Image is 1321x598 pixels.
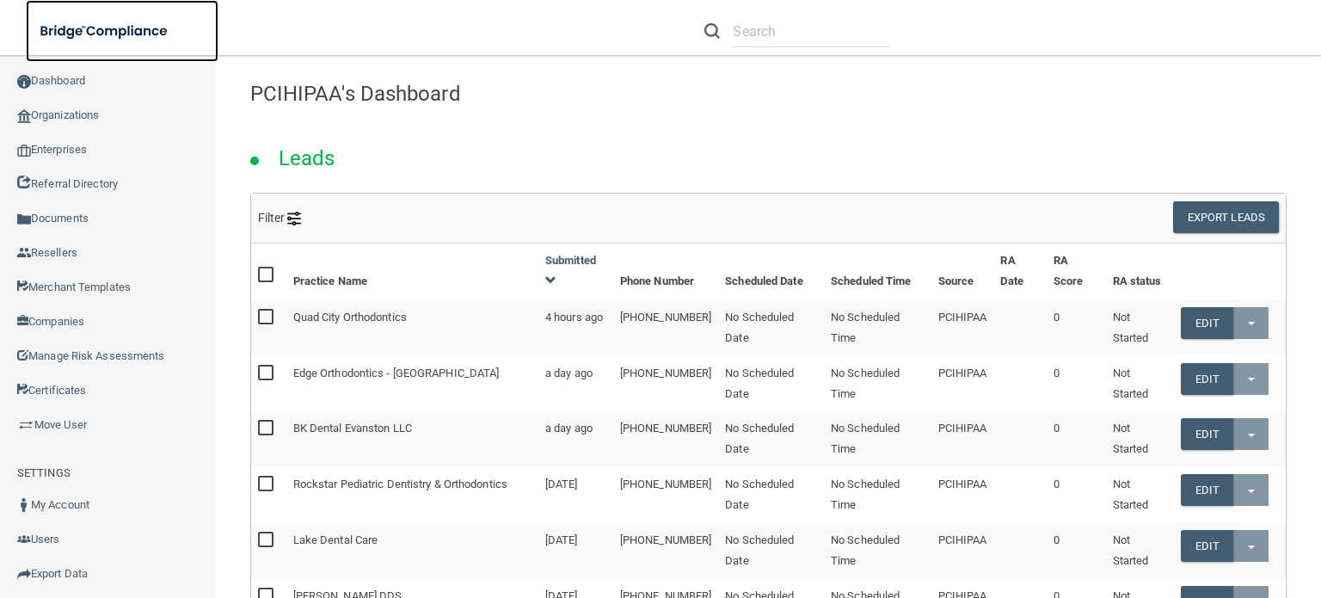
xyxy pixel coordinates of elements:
[286,523,538,579] td: Lake Dental Care
[931,467,994,523] td: PCIHIPAA
[1181,474,1233,506] a: Edit
[258,211,302,225] span: Filter
[17,213,31,226] img: icon-documents.8dae5593.png
[1106,355,1174,411] td: Not Started
[1106,523,1174,579] td: Not Started
[1047,411,1106,467] td: 0
[613,411,718,467] td: [PHONE_NUMBER]
[538,467,613,523] td: [DATE]
[538,355,613,411] td: a day ago
[1181,307,1233,339] a: Edit
[931,411,994,467] td: PCIHIPAA
[613,299,718,355] td: [PHONE_NUMBER]
[287,212,301,225] img: icon-filter@2x.21656d0b.png
[1181,418,1233,450] a: Edit
[261,134,353,182] h2: Leads
[824,467,931,523] td: No Scheduled Time
[17,246,31,260] img: ic_reseller.de258add.png
[613,523,718,579] td: [PHONE_NUMBER]
[1181,363,1233,395] a: Edit
[718,244,824,299] th: Scheduled Date
[1047,355,1106,411] td: 0
[824,355,931,411] td: No Scheduled Time
[538,299,613,355] td: 4 hours ago
[250,83,1287,105] h4: PCIHIPAA's Dashboard
[733,15,890,47] input: Search
[824,299,931,355] td: No Scheduled Time
[824,523,931,579] td: No Scheduled Time
[1106,467,1174,523] td: Not Started
[17,498,31,512] img: ic_user_dark.df1a06c3.png
[1181,530,1233,562] a: Edit
[613,244,718,299] th: Phone Number
[17,416,34,434] img: briefcase.64adab9b.png
[286,467,538,523] td: Rockstar Pediatric Dentistry & Orthodontics
[718,467,824,523] td: No Scheduled Date
[286,411,538,467] td: BK Dental Evanston LLC
[17,533,31,546] img: icon-users.e205127d.png
[1106,244,1174,299] th: RA status
[286,244,538,299] th: Practice Name
[718,411,824,467] td: No Scheduled Date
[1106,299,1174,355] td: Not Started
[1173,201,1279,233] button: Export Leads
[17,75,31,89] img: ic_dashboard_dark.d01f4a41.png
[704,23,720,39] img: ic-search.3b580494.png
[538,523,613,579] td: [DATE]
[17,463,71,484] label: SETTINGS
[286,355,538,411] td: Edge Orthodontics - [GEOGRAPHIC_DATA]
[824,244,931,299] th: Scheduled Time
[931,523,994,579] td: PCIHIPAA
[993,244,1046,299] th: RA Date
[718,523,824,579] td: No Scheduled Date
[718,355,824,411] td: No Scheduled Date
[538,411,613,467] td: a day ago
[613,355,718,411] td: [PHONE_NUMBER]
[1047,467,1106,523] td: 0
[824,411,931,467] td: No Scheduled Time
[931,244,994,299] th: Source
[718,299,824,355] td: No Scheduled Date
[17,567,31,581] img: icon-export.b9366987.png
[613,467,718,523] td: [PHONE_NUMBER]
[1047,523,1106,579] td: 0
[1047,244,1106,299] th: RA Score
[931,355,994,411] td: PCIHIPAA
[1106,411,1174,467] td: Not Started
[17,145,31,157] img: enterprise.0d942306.png
[286,299,538,355] td: Quad City Orthodontics
[26,14,184,49] img: bridge_compliance_login_screen.278c3ca4.svg
[931,299,994,355] td: PCIHIPAA
[17,109,31,123] img: organization-icon.f8decf85.png
[1047,299,1106,355] td: 0
[545,254,596,287] a: Submitted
